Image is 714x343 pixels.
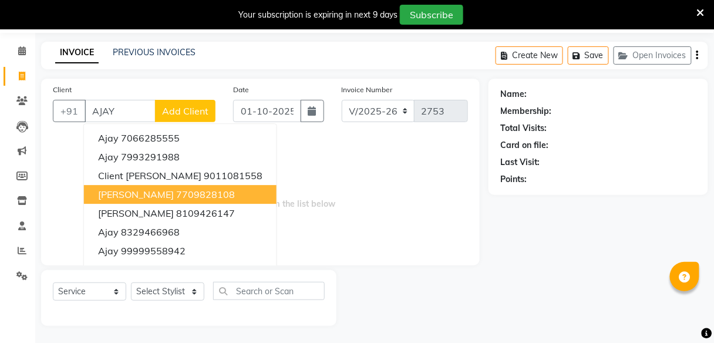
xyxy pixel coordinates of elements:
a: INVOICE [55,42,99,63]
button: Save [568,46,609,65]
span: [PERSON_NAME] [98,207,174,219]
ngb-highlight: 7066285555 [121,132,180,144]
button: +91 [53,100,86,122]
button: Subscribe [400,5,463,25]
span: Select & add items from the list below [53,136,468,254]
button: Open Invoices [614,46,692,65]
a: PREVIOUS INVOICES [113,47,196,58]
input: Search by Name/Mobile/Email/Code [85,100,156,122]
div: Card on file: [500,139,548,152]
input: Search or Scan [213,282,325,300]
button: Create New [496,46,563,65]
span: ajay [98,226,119,238]
button: Add Client [155,100,215,122]
ngb-highlight: 99999558942 [121,245,186,257]
ngb-highlight: 9999958942 [121,264,180,275]
label: Invoice Number [342,85,393,95]
ngb-highlight: 8329466968 [121,226,180,238]
span: Add Client [162,105,208,117]
span: ajay [98,151,119,163]
span: Client [PERSON_NAME] [98,170,201,181]
div: Membership: [500,105,551,117]
ngb-highlight: 9011081558 [204,170,262,181]
ngb-highlight: 7993291988 [121,151,180,163]
span: [PERSON_NAME] [98,189,174,200]
span: Ajay [98,132,119,144]
div: Name: [500,88,527,100]
div: Points: [500,173,527,186]
ngb-highlight: 7709828108 [176,189,235,200]
ngb-highlight: 8109426147 [176,207,235,219]
label: Client [53,85,72,95]
div: Total Visits: [500,122,547,134]
span: ajay [98,245,119,257]
div: Last Visit: [500,156,540,169]
div: Your subscription is expiring in next 9 days [238,9,398,21]
span: ajay [98,264,119,275]
label: Date [233,85,249,95]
